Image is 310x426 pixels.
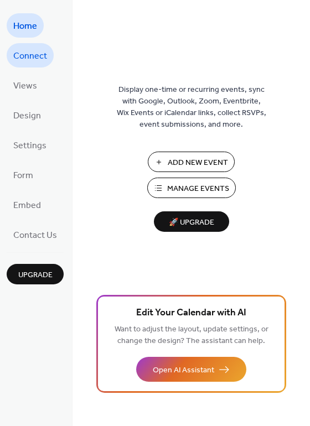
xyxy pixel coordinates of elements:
[7,103,48,127] a: Design
[153,365,214,376] span: Open AI Assistant
[168,157,228,169] span: Add New Event
[7,43,54,67] a: Connect
[18,269,53,281] span: Upgrade
[13,227,57,245] span: Contact Us
[13,137,46,155] span: Settings
[7,163,40,187] a: Form
[161,215,223,230] span: 🚀 Upgrade
[13,167,33,185] span: Form
[13,107,41,125] span: Design
[7,73,44,97] a: Views
[13,197,41,215] span: Embed
[7,133,53,157] a: Settings
[13,77,37,95] span: Views
[136,305,246,321] span: Edit Your Calendar with AI
[115,322,268,349] span: Want to adjust the layout, update settings, or change the design? The assistant can help.
[7,193,48,217] a: Embed
[147,178,236,198] button: Manage Events
[136,357,246,382] button: Open AI Assistant
[7,13,44,38] a: Home
[7,222,64,247] a: Contact Us
[117,84,266,131] span: Display one-time or recurring events, sync with Google, Outlook, Zoom, Eventbrite, Wix Events or ...
[13,48,47,65] span: Connect
[13,18,37,35] span: Home
[154,211,229,232] button: 🚀 Upgrade
[7,264,64,284] button: Upgrade
[167,183,229,195] span: Manage Events
[148,152,235,172] button: Add New Event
